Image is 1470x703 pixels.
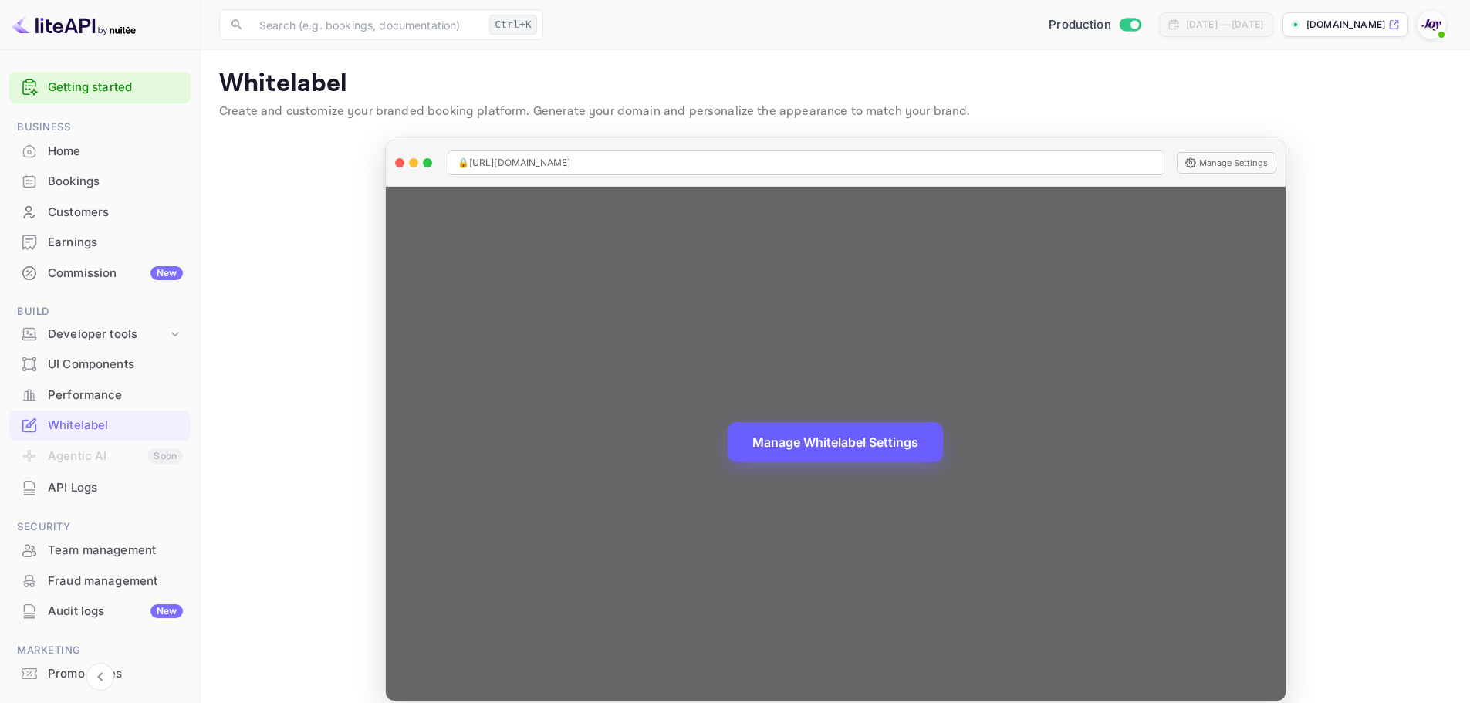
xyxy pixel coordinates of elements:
a: UI Components [9,350,191,378]
div: CommissionNew [9,259,191,289]
div: Team management [48,542,183,559]
div: UI Components [9,350,191,380]
a: Team management [9,536,191,564]
div: Developer tools [48,326,167,343]
div: Fraud management [9,566,191,597]
div: UI Components [48,356,183,373]
a: Whitelabel [9,411,191,439]
img: With Joy [1419,12,1444,37]
div: New [150,266,183,280]
div: Earnings [48,234,183,252]
div: Ctrl+K [489,15,537,35]
div: Team management [9,536,191,566]
div: Home [9,137,191,167]
div: Customers [48,204,183,221]
a: Performance [9,380,191,409]
button: Manage Whitelabel Settings [728,422,943,462]
span: Marketing [9,642,191,659]
div: Promo codes [9,659,191,689]
div: [DATE] — [DATE] [1186,18,1263,32]
div: Audit logsNew [9,597,191,627]
span: Build [9,303,191,320]
button: Collapse navigation [86,663,114,691]
div: Bookings [9,167,191,197]
div: Performance [48,387,183,404]
div: Home [48,143,183,161]
div: Promo codes [48,665,183,683]
div: Whitelabel [9,411,191,441]
p: Whitelabel [219,69,1451,100]
p: Create and customize your branded booking platform. Generate your domain and personalize the appe... [219,103,1451,121]
span: Production [1049,16,1111,34]
div: Developer tools [9,321,191,348]
a: CommissionNew [9,259,191,287]
button: Manage Settings [1177,152,1276,174]
div: Earnings [9,228,191,258]
span: Security [9,519,191,536]
span: 🔒 [URL][DOMAIN_NAME] [458,156,571,170]
div: API Logs [9,473,191,503]
div: Whitelabel [48,417,183,434]
a: API Logs [9,473,191,502]
a: Customers [9,198,191,226]
div: Customers [9,198,191,228]
div: Bookings [48,173,183,191]
div: Commission [48,265,183,282]
div: Fraud management [48,573,183,590]
div: Audit logs [48,603,183,620]
input: Search (e.g. bookings, documentation) [250,9,483,40]
img: LiteAPI logo [12,12,136,37]
p: [DOMAIN_NAME] [1306,18,1385,32]
a: Promo codes [9,659,191,688]
a: Bookings [9,167,191,195]
span: Business [9,119,191,136]
div: API Logs [48,479,183,497]
a: Audit logsNew [9,597,191,625]
div: Switch to Sandbox mode [1043,16,1147,34]
div: Getting started [9,72,191,103]
div: New [150,604,183,618]
a: Earnings [9,228,191,256]
a: Getting started [48,79,183,96]
a: Fraud management [9,566,191,595]
a: Home [9,137,191,165]
div: Performance [9,380,191,411]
